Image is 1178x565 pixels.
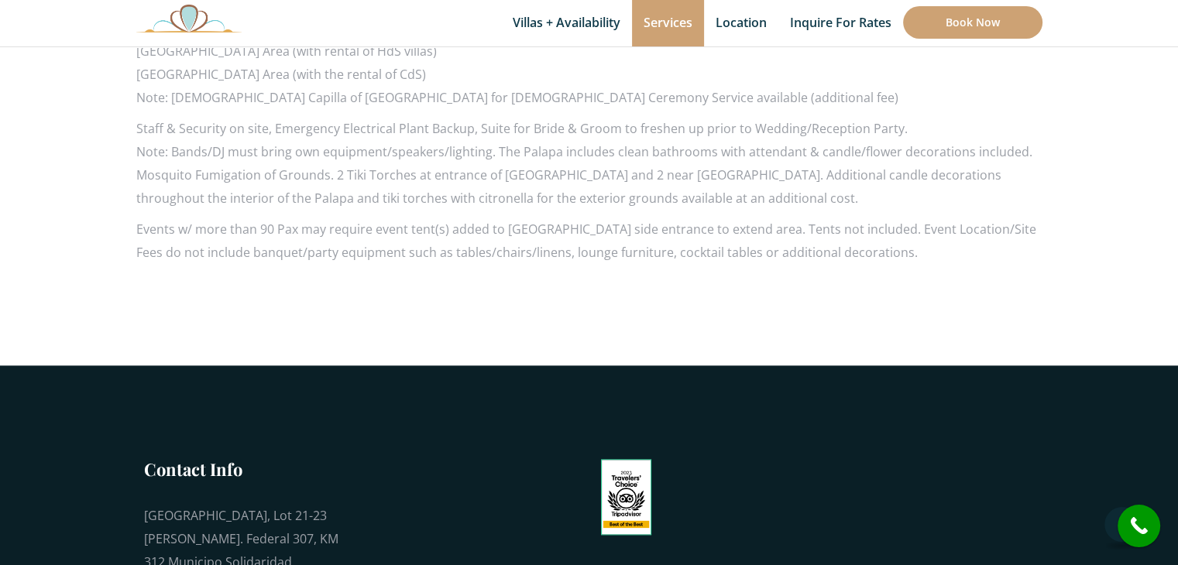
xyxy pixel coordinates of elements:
p: Note: [DEMOGRAPHIC_DATA] Capilla of [GEOGRAPHIC_DATA] for [DEMOGRAPHIC_DATA] Ceremony Service ava... [136,86,1042,109]
i: call [1121,508,1156,543]
p: Events w/ more than 90 Pax may require event tent(s) added to [GEOGRAPHIC_DATA] side entrance to ... [136,217,1042,264]
h3: Contact Info [144,457,345,481]
img: Awesome Logo [136,4,242,33]
a: call [1118,505,1160,547]
li: [GEOGRAPHIC_DATA] Area (with the rental of CdS) [136,63,1042,86]
img: Tripadvisor [601,459,652,535]
li: [GEOGRAPHIC_DATA] Area (with rental of HdS villas) [136,39,1042,63]
a: Book Now [903,6,1042,39]
p: Staff & Security on site, Emergency Electrical Plant Backup, Suite for Bride & Groom to freshen u... [136,117,1042,210]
